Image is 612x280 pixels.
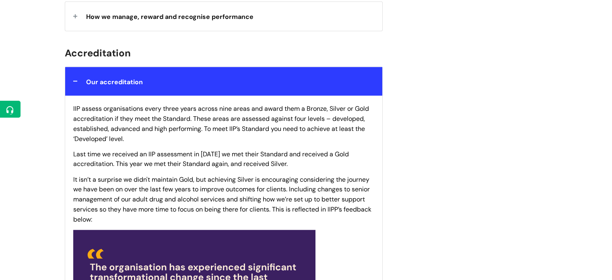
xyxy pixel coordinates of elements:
span: It isn’t a surprise we didn't maintain Gold, but achieving Silver is encouraging considering the ... [73,175,371,224]
span: Last time we received an IIP assessment in [DATE] we met their Standard and received a Gold accre... [73,150,349,168]
span: IIP assess organisations every three years across nine areas and award them a Bronze, Silver or G... [73,104,369,143]
span: Accreditation [65,47,131,59]
span: How we manage, reward and recognise performance [86,12,253,21]
span: Our accreditation [86,78,143,86]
